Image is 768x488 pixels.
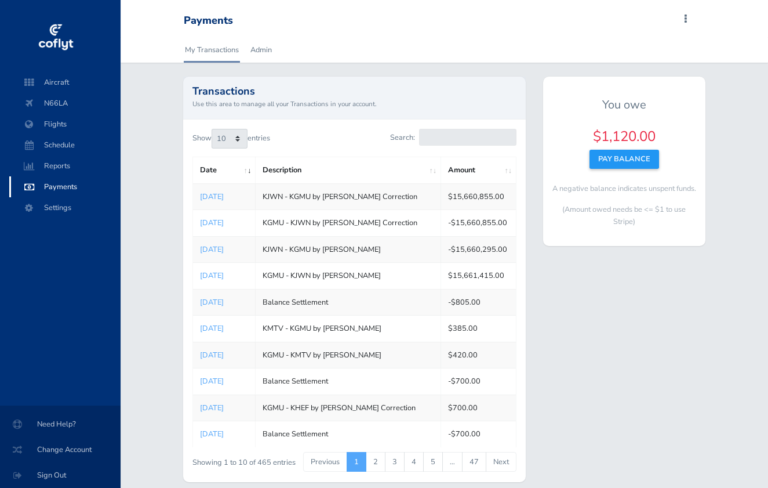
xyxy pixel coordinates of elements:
[21,114,109,135] span: Flights
[21,135,109,156] span: Schedule
[552,128,696,145] h4: $1,120.00
[255,342,441,368] td: KGMU - KMTV by [PERSON_NAME]
[589,150,659,168] button: Pay Balance
[200,429,224,439] a: [DATE]
[552,183,696,194] p: A negative balance indicates unspent funds.
[14,439,107,460] span: Change Account
[441,289,516,315] td: -$805.00
[200,218,224,228] a: [DATE]
[255,368,441,395] td: Balance Settlement
[200,244,224,255] a: [DATE]
[212,129,247,149] select: Showentries
[249,37,273,63] a: Admin
[441,210,516,236] td: -$15,660,855.00
[441,236,516,262] td: -$15,660,295.00
[200,191,224,202] a: [DATE]
[184,37,240,63] a: My Transactions
[419,129,516,146] input: Search:
[255,210,441,236] td: KGMU - KJWN by [PERSON_NAME] Correction
[441,316,516,342] td: $385.00
[255,157,441,183] th: Description: activate to sort column ascending
[423,452,443,472] a: 5
[192,451,319,469] div: Showing 1 to 10 of 465 entries
[255,395,441,421] td: KGMU - KHEF by [PERSON_NAME] Correction
[200,270,224,281] a: [DATE]
[486,452,516,472] a: Next
[200,297,224,308] a: [DATE]
[255,316,441,342] td: KMTV - KGMU by [PERSON_NAME]
[255,183,441,209] td: KJWN - KGMU by [PERSON_NAME] Correction
[21,176,109,197] span: Payments
[21,93,109,114] span: N66LA
[552,98,696,112] h5: You owe
[366,452,385,472] a: 2
[21,72,109,93] span: Aircraft
[347,452,366,472] a: 1
[404,452,424,472] a: 4
[200,376,224,386] a: [DATE]
[14,465,107,486] span: Sign Out
[441,368,516,395] td: -$700.00
[200,350,224,360] a: [DATE]
[255,289,441,315] td: Balance Settlement
[255,236,441,262] td: KJWN - KGMU by [PERSON_NAME]
[462,452,486,472] a: 47
[200,403,224,413] a: [DATE]
[441,395,516,421] td: $700.00
[21,156,109,176] span: Reports
[14,414,107,435] span: Need Help?
[255,421,441,447] td: Balance Settlement
[385,452,405,472] a: 3
[193,157,256,183] th: Date: activate to sort column ascending
[441,342,516,368] td: $420.00
[200,323,224,334] a: [DATE]
[192,86,516,96] h2: Transactions
[441,263,516,289] td: $15,661,415.00
[441,421,516,447] td: -$700.00
[390,129,516,146] label: Search:
[552,204,696,227] p: (Amount owed needs be <= $1 to use Stripe)
[37,20,75,55] img: coflyt logo
[441,157,516,183] th: Amount: activate to sort column ascending
[255,263,441,289] td: KGMU - KJWN by [PERSON_NAME]
[184,15,233,27] div: Payments
[192,99,516,109] small: Use this area to manage all your Transactions in your account.
[192,129,270,149] label: Show entries
[21,197,109,218] span: Settings
[441,183,516,209] td: $15,660,855.00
